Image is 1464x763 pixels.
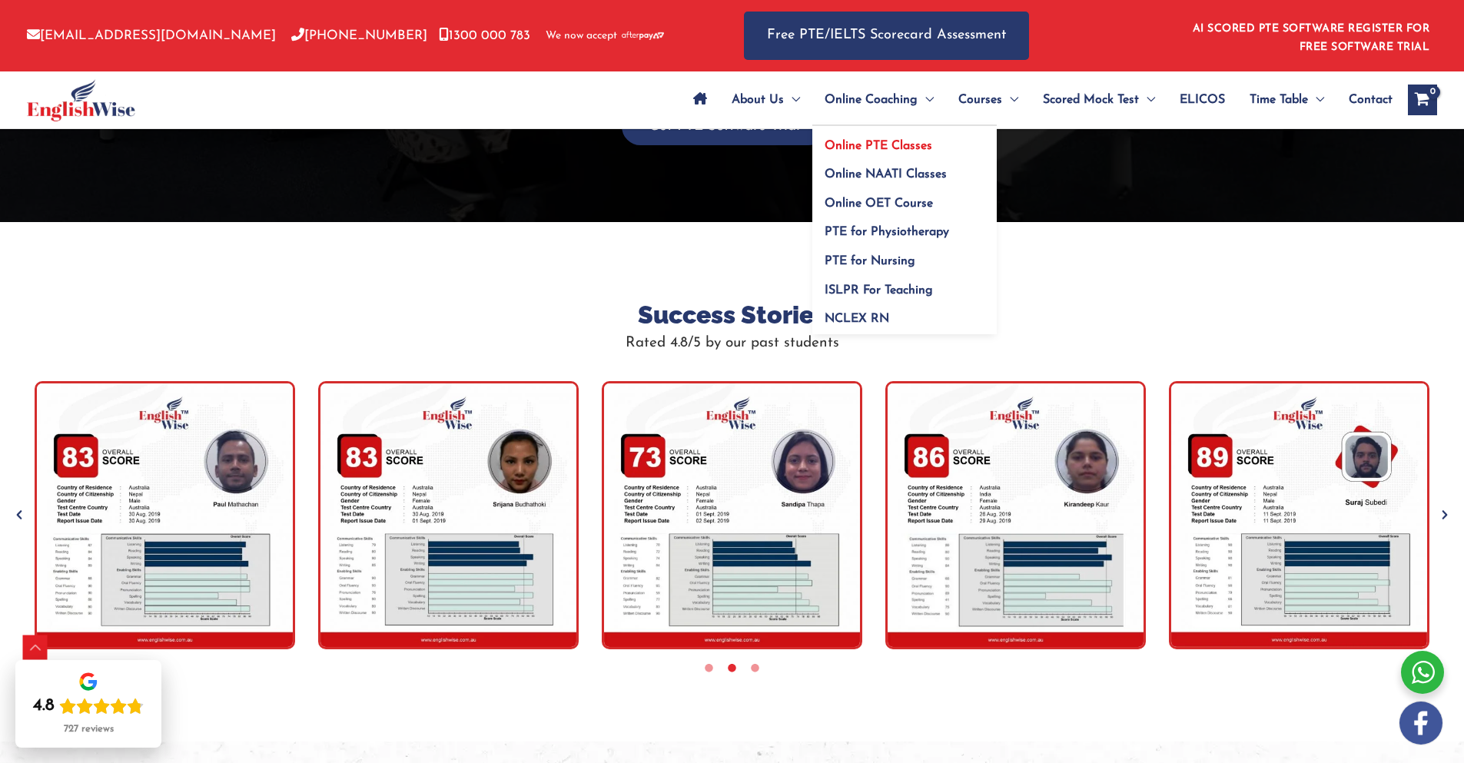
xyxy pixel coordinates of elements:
span: NCLEX RN [825,313,889,325]
span: ELICOS [1180,73,1225,127]
a: Online NAATI Classes [812,155,997,184]
span: About Us [732,73,784,127]
span: Menu Toggle [918,73,934,127]
a: ISLPR For Teaching [812,270,997,300]
span: Online Coaching [825,73,918,127]
a: ELICOS [1167,73,1237,127]
nav: Site Navigation: Main Menu [681,73,1393,127]
img: Suraj Subedi [1169,381,1429,649]
a: Contact [1336,73,1393,127]
img: Sandipa Thapa [602,381,862,649]
img: Srijana Budhathoki [318,381,579,649]
img: Paul Mathachan [35,381,295,649]
span: Contact [1349,73,1393,127]
img: Afterpay-Logo [622,32,664,40]
div: 4.8 [33,695,55,717]
a: 1300 000 783 [439,29,530,42]
button: Previous [12,507,27,522]
a: Online PTE Classes [812,126,997,155]
a: Get PTE Software Trial [622,119,827,134]
a: PTE for Nursing [812,242,997,271]
span: PTE for Nursing [825,255,915,267]
div: Rating: 4.8 out of 5 [33,695,144,717]
span: We now accept [546,28,617,44]
span: Scored Mock Test [1043,73,1139,127]
a: [EMAIL_ADDRESS][DOMAIN_NAME] [27,29,276,42]
a: Online OET Course [812,184,997,213]
span: Online NAATI Classes [825,168,947,181]
a: View Shopping Cart, empty [1408,85,1437,115]
span: PTE for Physiotherapy [825,226,949,238]
aside: Header Widget 1 [1183,11,1437,61]
span: ISLPR For Teaching [825,284,933,297]
a: CoursesMenu Toggle [946,73,1031,127]
span: Menu Toggle [784,73,800,127]
a: AI SCORED PTE SOFTWARE REGISTER FOR FREE SOFTWARE TRIAL [1193,23,1430,53]
a: Online CoachingMenu Toggle [812,73,946,127]
a: NCLEX RN [812,300,997,335]
a: About UsMenu Toggle [719,73,812,127]
a: Free PTE/IELTS Scorecard Assessment [744,12,1029,60]
a: [PHONE_NUMBER] [291,29,427,42]
img: white-facebook.png [1399,702,1442,745]
button: Next [1437,507,1452,522]
img: Kirandeep Kaur [885,381,1146,649]
div: 727 reviews [64,723,114,735]
a: PTE for Physiotherapy [812,213,997,242]
img: cropped-ew-logo [27,79,135,121]
span: Time Table [1250,73,1308,127]
span: Online OET Course [825,197,933,210]
span: Menu Toggle [1139,73,1155,127]
a: Scored Mock TestMenu Toggle [1031,73,1167,127]
span: Courses [958,73,1002,127]
a: Time TableMenu Toggle [1237,73,1336,127]
h3: Success Stories [23,299,1441,331]
span: Menu Toggle [1308,73,1324,127]
p: Rated 4.8/5 by our past students [23,330,1441,356]
span: Online PTE Classes [825,140,932,152]
span: Menu Toggle [1002,73,1018,127]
